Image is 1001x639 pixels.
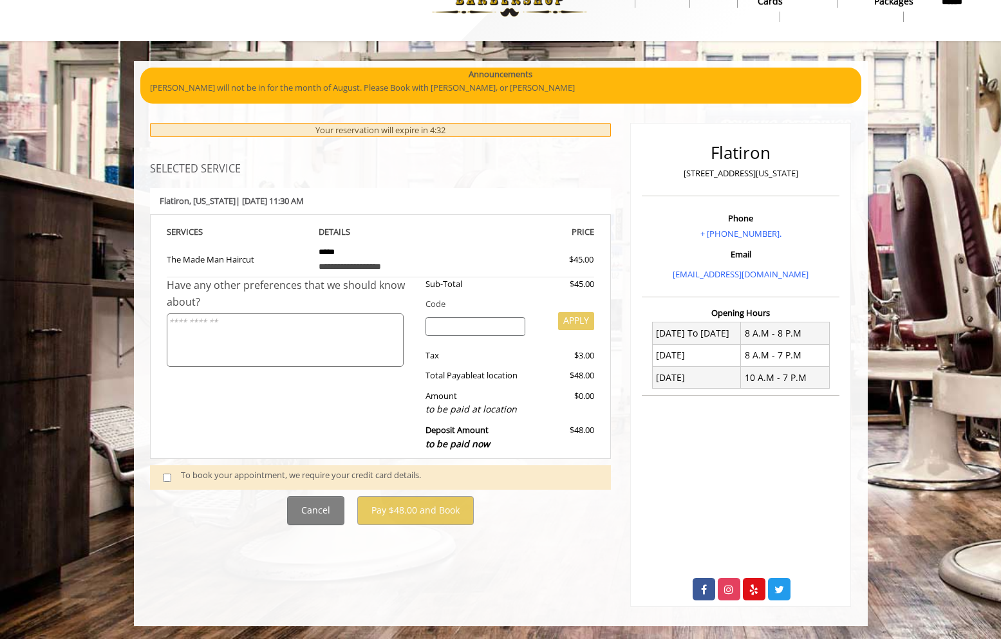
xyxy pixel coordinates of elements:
div: $48.00 [535,423,594,451]
button: Pay $48.00 and Book [357,496,474,525]
span: at location [477,369,518,381]
div: Amount [416,389,535,417]
b: Announcements [469,68,532,81]
h3: Email [645,250,836,259]
div: Your reservation will expire in 4:32 [150,123,612,138]
a: + [PHONE_NUMBER]. [700,228,781,239]
div: Sub-Total [416,277,535,291]
div: Have any other preferences that we should know about? [167,277,416,310]
div: $45.00 [535,277,594,291]
th: DETAILS [309,225,452,239]
th: PRICE [452,225,595,239]
td: 8 A.M - 7 P.M [741,344,830,366]
span: to be paid now [426,438,490,450]
h3: Phone [645,214,836,223]
button: Cancel [287,496,344,525]
h2: Flatiron [645,144,836,162]
td: [DATE] To [DATE] [652,322,741,344]
div: To book your appointment, we require your credit card details. [181,468,598,486]
div: Total Payable [416,369,535,382]
div: $48.00 [535,369,594,382]
p: [PERSON_NAME] will not be in for the month of August. Please Book with [PERSON_NAME], or [PERSON_... [150,81,852,95]
div: to be paid at location [426,402,525,416]
td: 8 A.M - 8 P.M [741,322,830,344]
div: Code [416,297,594,311]
b: Deposit Amount [426,424,490,450]
td: The Made Man Haircut [167,239,310,277]
span: S [198,226,203,237]
td: 10 A.M - 7 P.M [741,367,830,389]
th: SERVICE [167,225,310,239]
div: $45.00 [523,253,594,266]
a: [EMAIL_ADDRESS][DOMAIN_NAME] [673,268,809,280]
b: Flatiron | [DATE] 11:30 AM [160,195,304,207]
div: $3.00 [535,349,594,362]
button: APPLY [558,312,594,330]
div: $0.00 [535,389,594,417]
td: [DATE] [652,344,741,366]
p: [STREET_ADDRESS][US_STATE] [645,167,836,180]
span: , [US_STATE] [189,195,236,207]
td: [DATE] [652,367,741,389]
div: Tax [416,349,535,362]
h3: Opening Hours [642,308,839,317]
h3: SELECTED SERVICE [150,163,612,175]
